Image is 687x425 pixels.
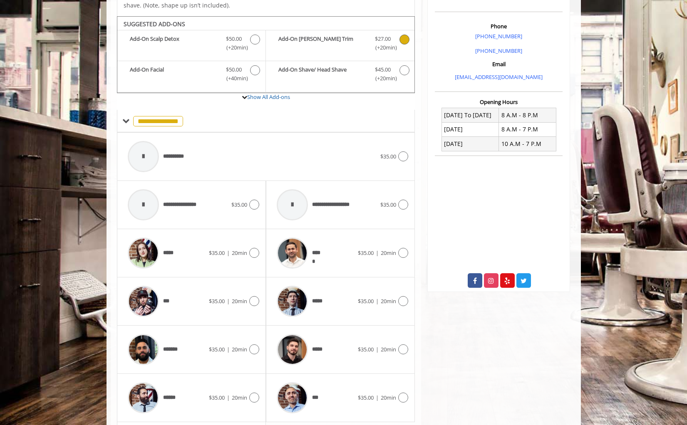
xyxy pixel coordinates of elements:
[232,394,247,401] span: 20min
[278,65,367,83] b: Add-On Shave/ Head Shave
[221,74,246,83] span: (+40min )
[381,394,396,401] span: 20min
[375,65,391,74] span: $45.00
[441,137,499,151] td: [DATE]
[437,61,561,67] h3: Email
[227,394,230,401] span: |
[376,297,379,305] span: |
[358,394,374,401] span: $35.00
[370,43,395,52] span: (+20min )
[380,201,396,208] span: $35.00
[358,249,374,257] span: $35.00
[227,249,230,257] span: |
[437,23,561,29] h3: Phone
[375,35,391,43] span: $27.00
[499,122,556,136] td: 8 A.M - 7 P.M
[221,43,246,52] span: (+20min )
[209,394,225,401] span: $35.00
[381,346,396,353] span: 20min
[209,346,225,353] span: $35.00
[232,346,247,353] span: 20min
[358,346,374,353] span: $35.00
[227,297,230,305] span: |
[376,249,379,257] span: |
[376,346,379,353] span: |
[226,35,242,43] span: $50.00
[499,108,556,122] td: 8 A.M - 8 P.M
[381,249,396,257] span: 20min
[232,249,247,257] span: 20min
[231,201,247,208] span: $35.00
[278,35,367,52] b: Add-On [PERSON_NAME] Trim
[499,137,556,151] td: 10 A.M - 7 P.M
[130,35,218,52] b: Add-On Scalp Detox
[227,346,230,353] span: |
[226,65,242,74] span: $50.00
[455,73,543,81] a: [EMAIL_ADDRESS][DOMAIN_NAME]
[117,16,415,94] div: Buzz Cut/Senior Cut Add-onS
[130,65,218,83] b: Add-On Facial
[370,74,395,83] span: (+20min )
[441,108,499,122] td: [DATE] To [DATE]
[209,249,225,257] span: $35.00
[475,32,522,40] a: [PHONE_NUMBER]
[122,35,261,54] label: Add-On Scalp Detox
[270,35,410,54] label: Add-On Beard Trim
[358,297,374,305] span: $35.00
[475,47,522,54] a: [PHONE_NUMBER]
[435,99,563,105] h3: Opening Hours
[441,122,499,136] td: [DATE]
[209,297,225,305] span: $35.00
[232,297,247,305] span: 20min
[122,65,261,85] label: Add-On Facial
[247,93,290,101] a: Show All Add-ons
[376,394,379,401] span: |
[381,297,396,305] span: 20min
[124,20,185,28] b: SUGGESTED ADD-ONS
[380,153,396,160] span: $35.00
[270,65,410,85] label: Add-On Shave/ Head Shave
